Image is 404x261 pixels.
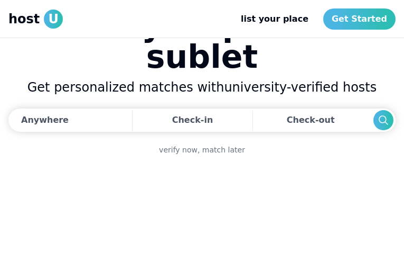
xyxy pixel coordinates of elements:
[232,8,396,30] nav: Main
[8,109,129,132] button: Anywhere
[287,110,339,131] div: Check-out
[8,11,40,28] span: host
[21,114,69,127] div: Anywhere
[172,110,213,131] div: Check-in
[232,8,317,30] a: list your place
[44,10,63,29] span: U
[8,10,63,29] a: hostU
[323,8,396,30] a: Get Started
[8,9,396,73] h1: Find your perfect sublet
[8,109,396,132] div: Dates trigger
[373,110,393,130] button: Search
[8,79,396,96] h2: Get personalized matches with university-verified hosts
[159,145,245,155] a: verify now, match later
